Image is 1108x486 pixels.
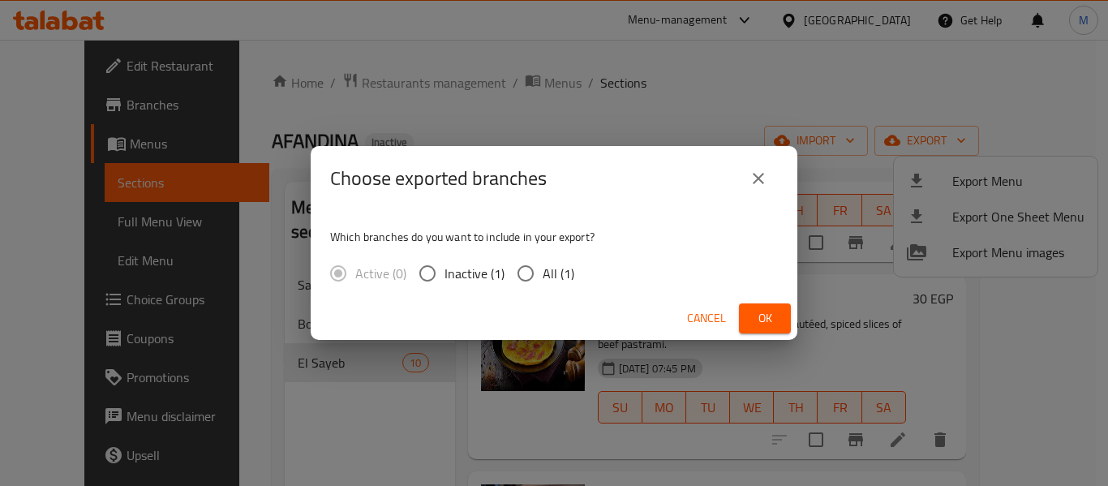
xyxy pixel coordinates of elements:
[330,166,547,191] h2: Choose exported branches
[739,159,778,198] button: close
[444,264,505,283] span: Inactive (1)
[681,303,732,333] button: Cancel
[543,264,574,283] span: All (1)
[752,308,778,329] span: Ok
[355,264,406,283] span: Active (0)
[687,308,726,329] span: Cancel
[739,303,791,333] button: Ok
[330,229,778,245] p: Which branches do you want to include in your export?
